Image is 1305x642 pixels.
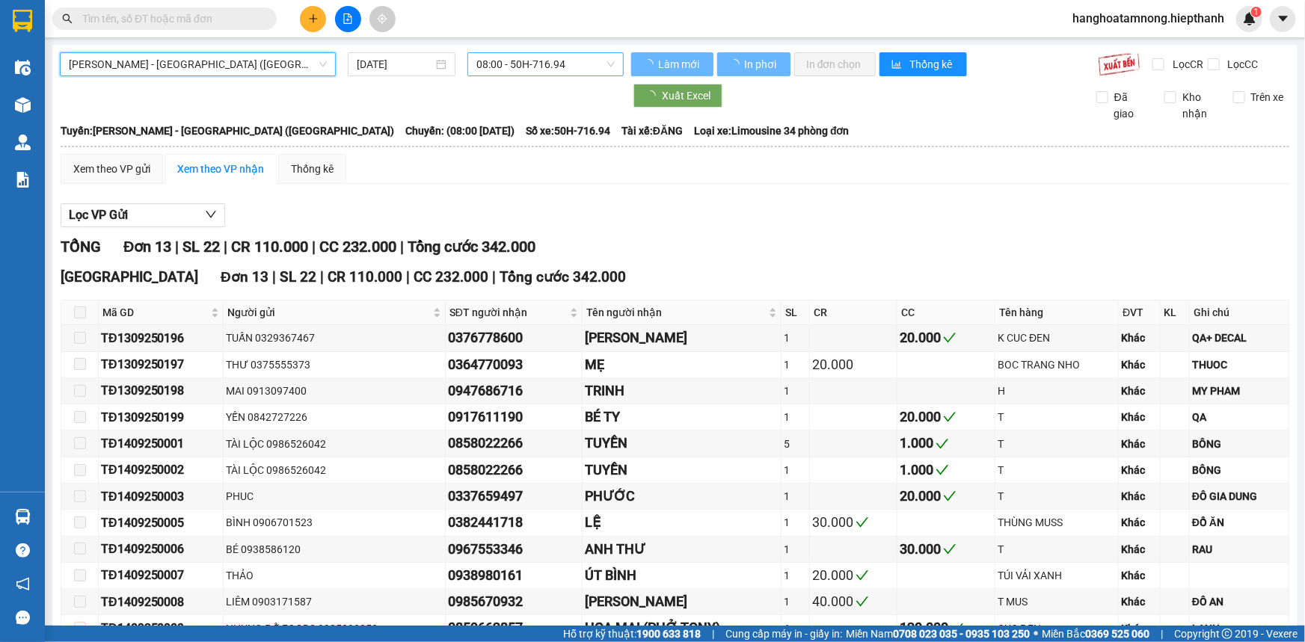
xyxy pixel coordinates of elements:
[583,484,781,510] td: PHƯỚC
[446,430,583,457] td: 0858022266
[893,628,1030,640] strong: 0708 023 035 - 0935 103 250
[177,161,264,177] div: Xem theo VP nhận
[585,617,778,638] div: HOA MAI (PHỞ TONY)
[231,238,308,256] span: CR 110.000
[99,325,224,351] td: TĐ1309250196
[226,567,443,584] div: THẢO
[16,543,30,558] span: question-circle
[891,59,904,71] span: bar-chart
[101,329,221,348] div: TĐ1309250196
[910,56,955,72] span: Thống kê
[784,409,807,425] div: 1
[784,462,807,478] div: 1
[794,52,876,76] button: In đơn chọn
[1222,629,1232,639] span: copyright
[61,268,198,285] span: [GEOGRAPHIC_DATA]
[631,52,713,76] button: Làm mới
[1161,626,1163,642] span: |
[15,172,31,188] img: solution-icon
[448,591,580,612] div: 0985670932
[335,6,361,32] button: file-add
[563,626,701,642] span: Hỗ trợ kỹ thuật:
[328,268,402,285] span: CR 110.000
[446,325,583,351] td: 0376778600
[226,330,443,346] div: TUẤN 0329367467
[729,59,742,70] span: loading
[101,355,221,374] div: TĐ1309250197
[694,123,850,139] span: Loại xe: Limousine 34 phòng đơn
[377,13,387,24] span: aim
[585,407,778,428] div: BÉ TY
[645,90,662,101] span: loading
[272,268,276,285] span: |
[900,433,992,454] div: 1.000
[406,268,410,285] span: |
[446,589,583,615] td: 0985670932
[448,565,580,586] div: 0938980161
[446,563,583,589] td: 0938980161
[585,591,778,612] div: [PERSON_NAME]
[101,381,221,400] div: TĐ1309250198
[448,380,580,401] div: 0947686716
[1192,593,1286,610] div: ĐÔ AN
[312,238,316,256] span: |
[943,543,957,556] span: check
[583,378,781,404] td: TRINH
[998,567,1116,584] div: TÚI VẢI XANH
[1253,7,1259,17] span: 1
[936,463,949,477] span: check
[226,357,443,373] div: THƯ 0375555373
[856,569,869,582] span: check
[61,203,225,227] button: Lọc VP Gửi
[943,410,957,424] span: check
[810,300,897,325] th: CR
[662,87,710,104] span: Xuất Excel
[446,378,583,404] td: 0947686716
[658,56,701,72] span: Làm mới
[633,84,722,108] button: Xuất Excel
[784,357,807,373] div: 1
[15,60,31,75] img: warehouse-icon
[101,487,221,506] div: TĐ1409250003
[400,238,404,256] span: |
[585,565,778,586] div: ÚT BÌNH
[369,6,396,32] button: aim
[1042,626,1149,642] span: Miền Bắc
[101,513,221,532] div: TĐ1409250005
[583,563,781,589] td: ÚT BÌNH
[226,593,443,610] div: LIÊM 0903171587
[621,123,683,139] span: Tài xế: ĐĂNG
[943,331,957,345] span: check
[449,304,568,321] span: SĐT người nhận
[319,238,396,256] span: CC 232.000
[1192,330,1286,346] div: QA+ DECAL
[1098,52,1140,76] img: 9k=
[1121,620,1157,637] div: Khác
[636,628,701,640] strong: 1900 633 818
[583,352,781,378] td: MẸ
[101,460,221,479] div: TĐ1409250002
[1222,56,1261,72] span: Lọc CC
[448,354,580,375] div: 0364770093
[784,541,807,558] div: 1
[99,352,224,378] td: TĐ1309250197
[643,59,656,70] span: loading
[343,13,353,24] span: file-add
[15,135,31,150] img: warehouse-icon
[1192,541,1286,558] div: RAU
[998,620,1116,637] div: CỤC ĐEN
[1192,488,1286,504] div: ĐÔ GIA DUNG
[1121,330,1157,346] div: Khác
[448,486,580,507] div: 0337659497
[936,437,949,451] span: check
[717,52,790,76] button: In phơi
[226,620,443,637] div: NHUNG ĐỖ FOODS 0985203253
[446,457,583,484] td: 0858022266
[995,300,1119,325] th: Tên hàng
[224,238,227,256] span: |
[900,407,992,428] div: 20.000
[280,268,316,285] span: SL 22
[492,268,496,285] span: |
[1243,12,1256,25] img: icon-new-feature
[1192,357,1286,373] div: THUOC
